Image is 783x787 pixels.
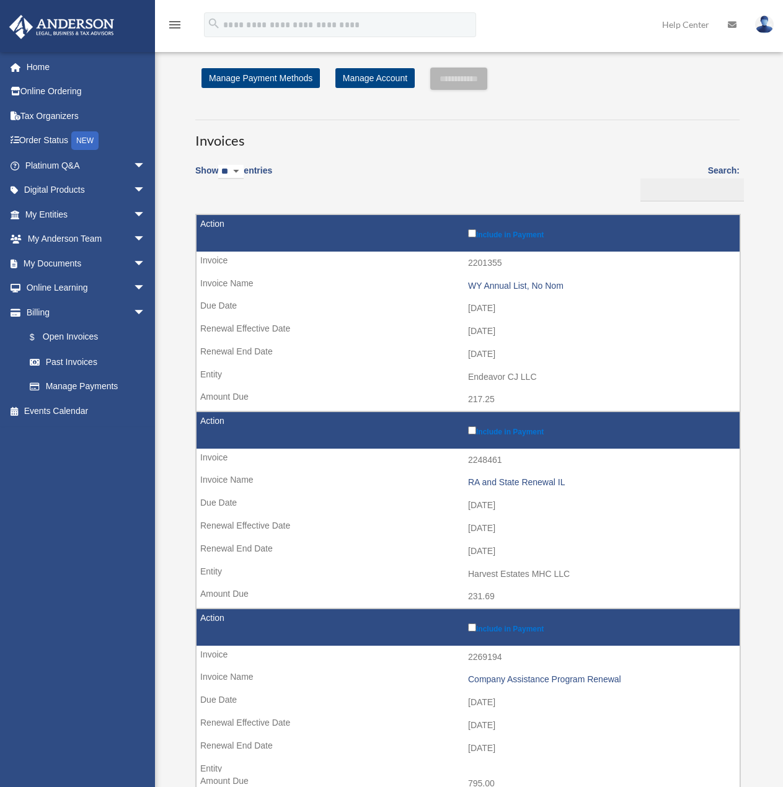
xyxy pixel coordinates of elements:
[17,325,152,350] a: $Open Invoices
[636,163,740,201] label: Search:
[133,300,158,325] span: arrow_drop_down
[197,691,740,714] td: [DATE]
[468,674,733,685] div: Company Assistance Program Renewal
[197,449,740,472] td: 2248461
[468,426,476,434] input: Include in Payment
[468,229,476,237] input: Include in Payment
[197,252,740,275] td: 2201355
[468,281,733,291] div: WY Annual List, No Nom
[133,153,158,178] span: arrow_drop_down
[197,517,740,540] td: [DATE]
[6,15,118,39] img: Anderson Advisors Platinum Portal
[9,79,164,104] a: Online Ordering
[9,103,164,128] a: Tax Organizers
[133,276,158,301] span: arrow_drop_down
[640,178,744,202] input: Search:
[9,276,164,301] a: Online Learningarrow_drop_down
[197,540,740,563] td: [DATE]
[17,374,158,399] a: Manage Payments
[133,178,158,203] span: arrow_drop_down
[197,585,740,609] td: 231.69
[218,165,244,179] select: Showentries
[9,128,164,154] a: Order StatusNEW
[9,178,164,203] a: Digital Productsarrow_drop_down
[195,163,272,191] label: Show entries
[167,17,182,32] i: menu
[755,15,774,33] img: User Pic
[207,17,221,30] i: search
[197,297,740,320] td: [DATE]
[468,424,733,436] label: Include in Payment
[9,153,164,178] a: Platinum Q&Aarrow_drop_down
[468,623,476,631] input: Include in Payment
[197,646,740,669] td: 2269194
[9,398,164,423] a: Events Calendar
[9,227,164,252] a: My Anderson Teamarrow_drop_down
[468,227,733,239] label: Include in Payment
[197,563,740,586] td: Harvest Estates MHC LLC
[9,251,164,276] a: My Documentsarrow_drop_down
[9,300,158,325] a: Billingarrow_drop_down
[133,227,158,252] span: arrow_drop_down
[468,477,733,488] div: RA and State Renewal IL
[335,68,415,88] a: Manage Account
[71,131,99,150] div: NEW
[9,202,164,227] a: My Entitiesarrow_drop_down
[195,120,740,151] h3: Invoices
[197,320,740,343] td: [DATE]
[197,494,740,517] td: [DATE]
[197,366,740,389] td: Endeavor CJ LLC
[468,621,733,633] label: Include in Payment
[201,68,320,88] a: Manage Payment Methods
[197,388,740,411] td: 217.25
[197,737,740,760] td: [DATE]
[133,251,158,276] span: arrow_drop_down
[133,202,158,227] span: arrow_drop_down
[167,22,182,32] a: menu
[197,714,740,737] td: [DATE]
[37,330,43,345] span: $
[197,343,740,366] td: [DATE]
[17,350,158,374] a: Past Invoices
[9,55,164,79] a: Home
